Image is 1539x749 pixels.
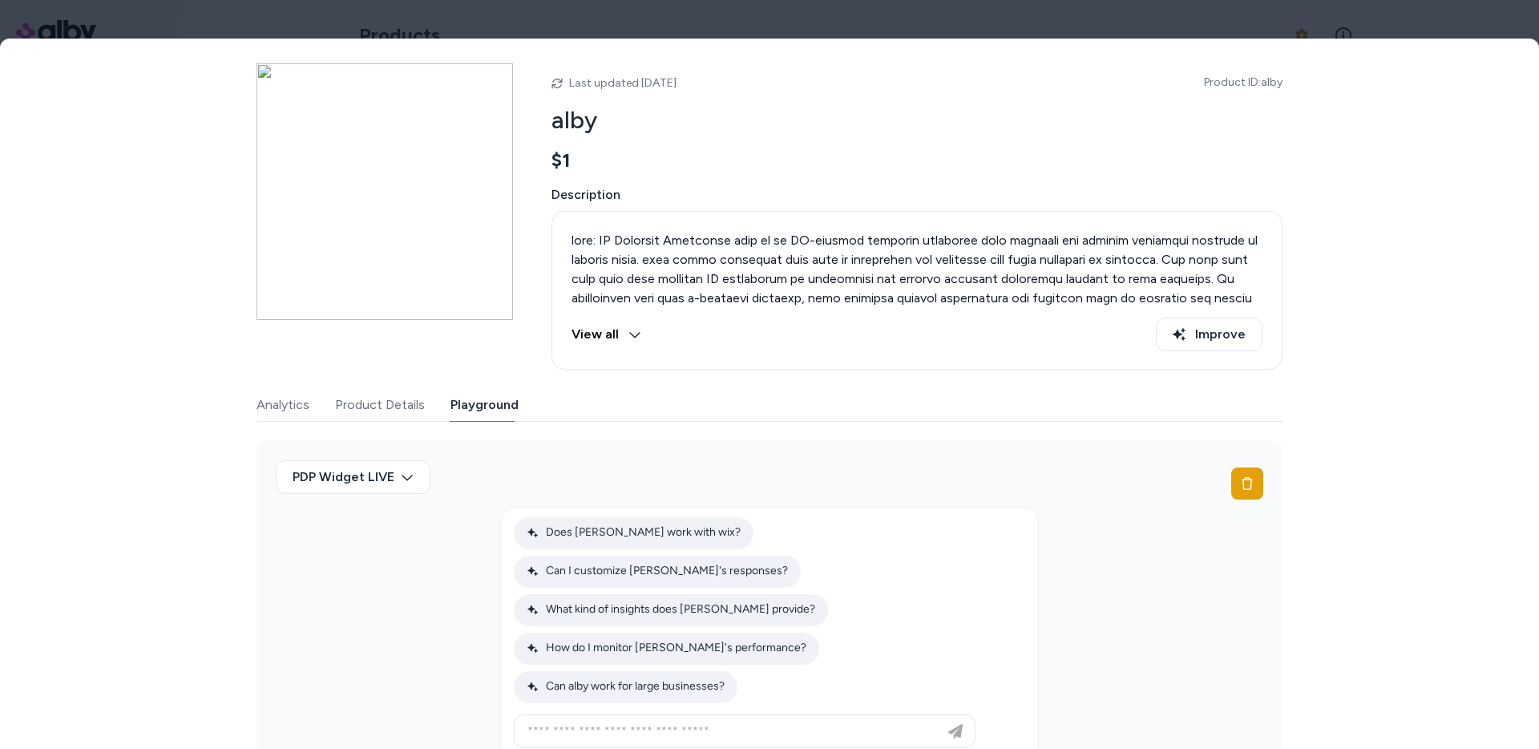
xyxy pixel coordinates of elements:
span: PDP Widget LIVE [293,468,394,487]
button: Improve [1156,318,1262,351]
img: alby.com [256,63,513,320]
h2: alby [551,105,1282,136]
button: Playground [450,389,519,421]
button: Product Details [335,389,425,421]
span: Last updated [DATE] [569,76,677,90]
span: Product ID: alby [1204,75,1282,91]
button: PDP Widget LIVE [276,460,430,494]
span: Description [551,185,1282,204]
button: View all [572,318,641,351]
button: Analytics [256,389,309,421]
span: $1 [551,148,571,172]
